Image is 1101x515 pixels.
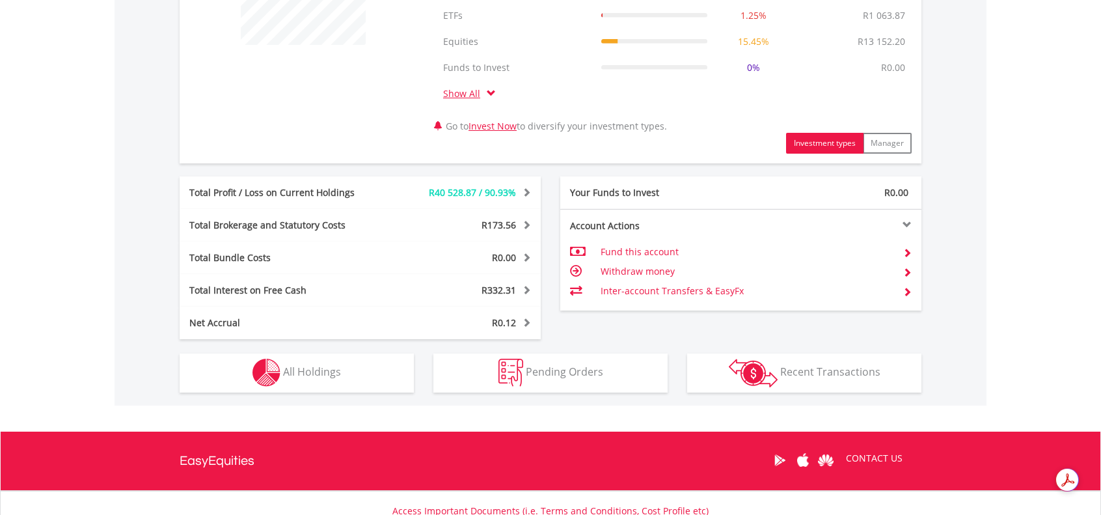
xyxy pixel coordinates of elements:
[180,219,390,232] div: Total Brokerage and Statutory Costs
[729,359,778,387] img: transactions-zar-wht.png
[768,440,791,480] a: Google Play
[526,365,603,379] span: Pending Orders
[714,55,793,81] td: 0%
[601,242,893,262] td: Fund this account
[252,359,280,387] img: holdings-wht.png
[180,186,390,199] div: Total Profit / Loss on Current Holdings
[180,432,254,490] a: EasyEquities
[437,29,595,55] td: Equities
[180,316,390,329] div: Net Accrual
[856,3,912,29] td: R1 063.87
[180,354,414,393] button: All Holdings
[560,219,741,232] div: Account Actions
[498,359,523,387] img: pending_instructions-wht.png
[714,3,793,29] td: 1.25%
[780,365,880,379] span: Recent Transactions
[601,262,893,281] td: Withdraw money
[437,55,595,81] td: Funds to Invest
[482,219,516,231] span: R173.56
[443,87,487,100] a: Show All
[791,440,814,480] a: Apple
[863,133,912,154] button: Manager
[437,3,595,29] td: ETFs
[180,251,390,264] div: Total Bundle Costs
[482,284,516,296] span: R332.31
[492,251,516,264] span: R0.00
[433,354,668,393] button: Pending Orders
[283,365,341,379] span: All Holdings
[601,281,893,301] td: Inter-account Transfers & EasyFx
[814,440,837,480] a: Huawei
[786,133,863,154] button: Investment types
[851,29,912,55] td: R13 152.20
[837,440,912,477] a: CONTACT US
[469,120,517,132] a: Invest Now
[875,55,912,81] td: R0.00
[687,354,921,393] button: Recent Transactions
[492,316,516,329] span: R0.12
[560,186,741,199] div: Your Funds to Invest
[884,186,908,199] span: R0.00
[180,284,390,297] div: Total Interest on Free Cash
[429,186,516,199] span: R40 528.87 / 90.93%
[714,29,793,55] td: 15.45%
